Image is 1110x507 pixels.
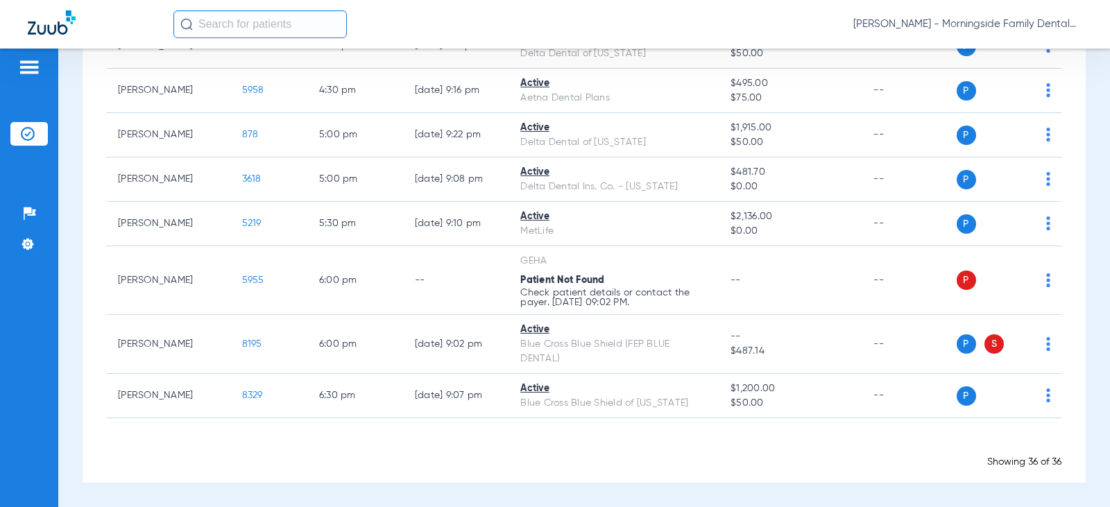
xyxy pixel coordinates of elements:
span: $487.14 [731,344,851,359]
td: [PERSON_NAME] [107,246,231,315]
td: -- [862,202,956,246]
span: $75.00 [731,91,851,105]
span: $50.00 [731,46,851,61]
td: -- [862,374,956,418]
td: [DATE] 9:16 PM [404,69,510,113]
td: 6:00 PM [308,246,404,315]
img: group-dot-blue.svg [1046,273,1050,287]
span: P [957,81,976,101]
span: Patient Not Found [520,275,604,285]
img: Zuub Logo [28,10,76,35]
span: 8329 [242,390,263,400]
td: [DATE] 9:02 PM [404,315,510,374]
td: [PERSON_NAME] [107,315,231,374]
td: [PERSON_NAME] [107,374,231,418]
td: -- [862,113,956,157]
div: Active [520,323,708,337]
span: $50.00 [731,396,851,411]
td: [DATE] 9:22 PM [404,113,510,157]
img: group-dot-blue.svg [1046,216,1050,230]
div: Active [520,76,708,91]
span: $495.00 [731,76,851,91]
span: $2,136.00 [731,209,851,224]
td: 6:30 PM [308,374,404,418]
td: 5:30 PM [308,202,404,246]
span: $0.00 [731,224,851,239]
img: hamburger-icon [18,59,40,76]
span: -- [731,275,741,285]
img: group-dot-blue.svg [1046,337,1050,351]
span: P [957,334,976,354]
img: group-dot-blue.svg [1046,128,1050,141]
span: 5958 [242,85,264,95]
span: P [957,270,976,290]
div: Delta Dental of [US_STATE] [520,46,708,61]
img: group-dot-blue.svg [1046,388,1050,402]
td: -- [862,157,956,202]
td: 5:00 PM [308,157,404,202]
td: [DATE] 9:10 PM [404,202,510,246]
td: -- [862,69,956,113]
div: Active [520,121,708,135]
td: -- [404,246,510,315]
td: 5:00 PM [308,113,404,157]
span: 5955 [242,275,264,285]
div: MetLife [520,224,708,239]
td: [PERSON_NAME] [107,113,231,157]
td: -- [862,246,956,315]
span: $481.70 [731,165,851,180]
img: Search Icon [180,18,193,31]
input: Search for patients [173,10,347,38]
span: $0.00 [731,180,851,194]
td: [PERSON_NAME] [107,157,231,202]
img: group-dot-blue.svg [1046,83,1050,97]
div: Active [520,165,708,180]
td: [PERSON_NAME] [107,202,231,246]
span: -- [731,329,851,344]
div: Blue Cross Blue Shield (FEP BLUE DENTAL) [520,337,708,366]
span: 5219 [242,218,262,228]
td: [DATE] 9:07 PM [404,374,510,418]
span: Showing 36 of 36 [987,457,1061,467]
div: Active [520,381,708,396]
span: $1,915.00 [731,121,851,135]
div: GEHA [520,254,708,268]
span: 878 [242,130,259,139]
span: [PERSON_NAME] - Morningside Family Dental [853,17,1082,31]
span: P [957,126,976,145]
div: Blue Cross Blue Shield of [US_STATE] [520,396,708,411]
span: $1,200.00 [731,381,851,396]
div: Delta Dental of [US_STATE] [520,135,708,150]
span: P [957,386,976,406]
td: -- [862,315,956,374]
td: 4:30 PM [308,69,404,113]
td: [PERSON_NAME] [107,69,231,113]
span: 8195 [242,339,262,349]
span: S [984,334,1004,354]
span: 3618 [242,174,262,184]
td: 6:00 PM [308,315,404,374]
span: $50.00 [731,135,851,150]
div: Aetna Dental Plans [520,91,708,105]
img: group-dot-blue.svg [1046,172,1050,186]
span: P [957,214,976,234]
span: P [957,170,976,189]
div: Delta Dental Ins. Co. - [US_STATE] [520,180,708,194]
td: [DATE] 9:08 PM [404,157,510,202]
p: Check patient details or contact the payer. [DATE] 09:02 PM. [520,288,708,307]
div: Active [520,209,708,224]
